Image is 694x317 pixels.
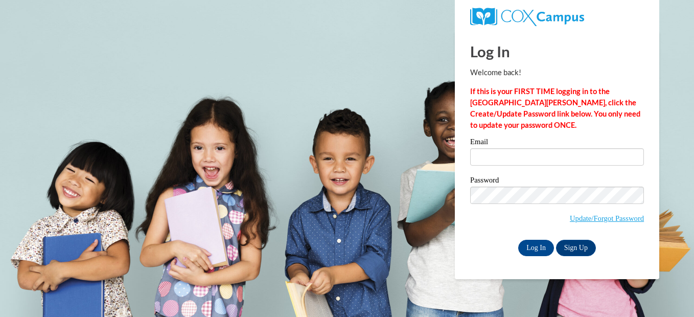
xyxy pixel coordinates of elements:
a: Sign Up [556,240,596,256]
h1: Log In [470,41,644,62]
label: Password [470,176,644,187]
a: COX Campus [470,12,584,20]
img: COX Campus [470,8,584,26]
label: Email [470,138,644,148]
p: Welcome back! [470,67,644,78]
input: Log In [518,240,554,256]
strong: If this is your FIRST TIME logging in to the [GEOGRAPHIC_DATA][PERSON_NAME], click the Create/Upd... [470,87,640,129]
a: Update/Forgot Password [570,214,644,222]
